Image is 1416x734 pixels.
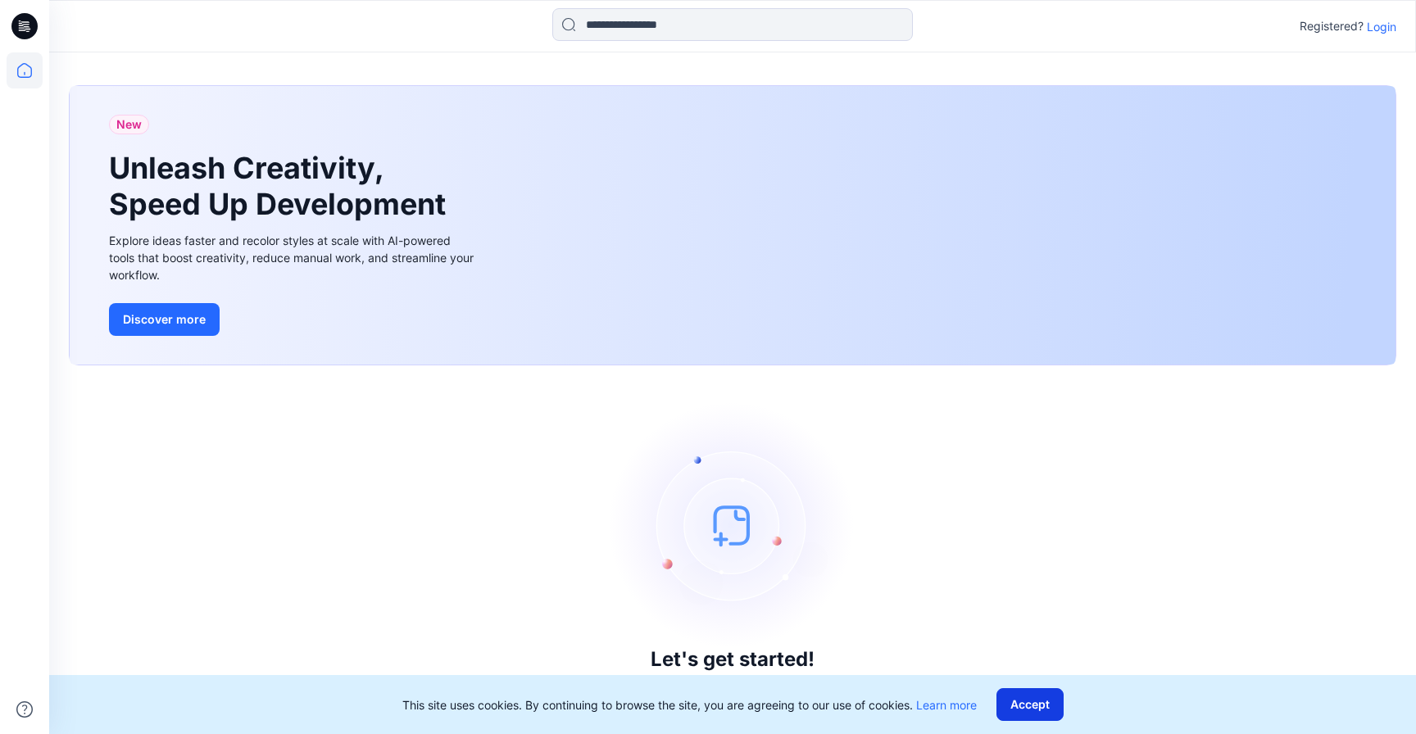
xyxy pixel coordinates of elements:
button: Accept [996,688,1064,721]
span: New [116,115,142,134]
h3: Let's get started! [651,648,815,671]
a: Discover more [109,303,478,336]
p: This site uses cookies. By continuing to browse the site, you are agreeing to our use of cookies. [402,696,977,714]
p: Login [1367,18,1396,35]
div: Explore ideas faster and recolor styles at scale with AI-powered tools that boost creativity, red... [109,232,478,283]
p: Registered? [1300,16,1364,36]
a: Learn more [916,698,977,712]
img: empty-state-image.svg [610,402,855,648]
h1: Unleash Creativity, Speed Up Development [109,151,453,221]
button: Discover more [109,303,220,336]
